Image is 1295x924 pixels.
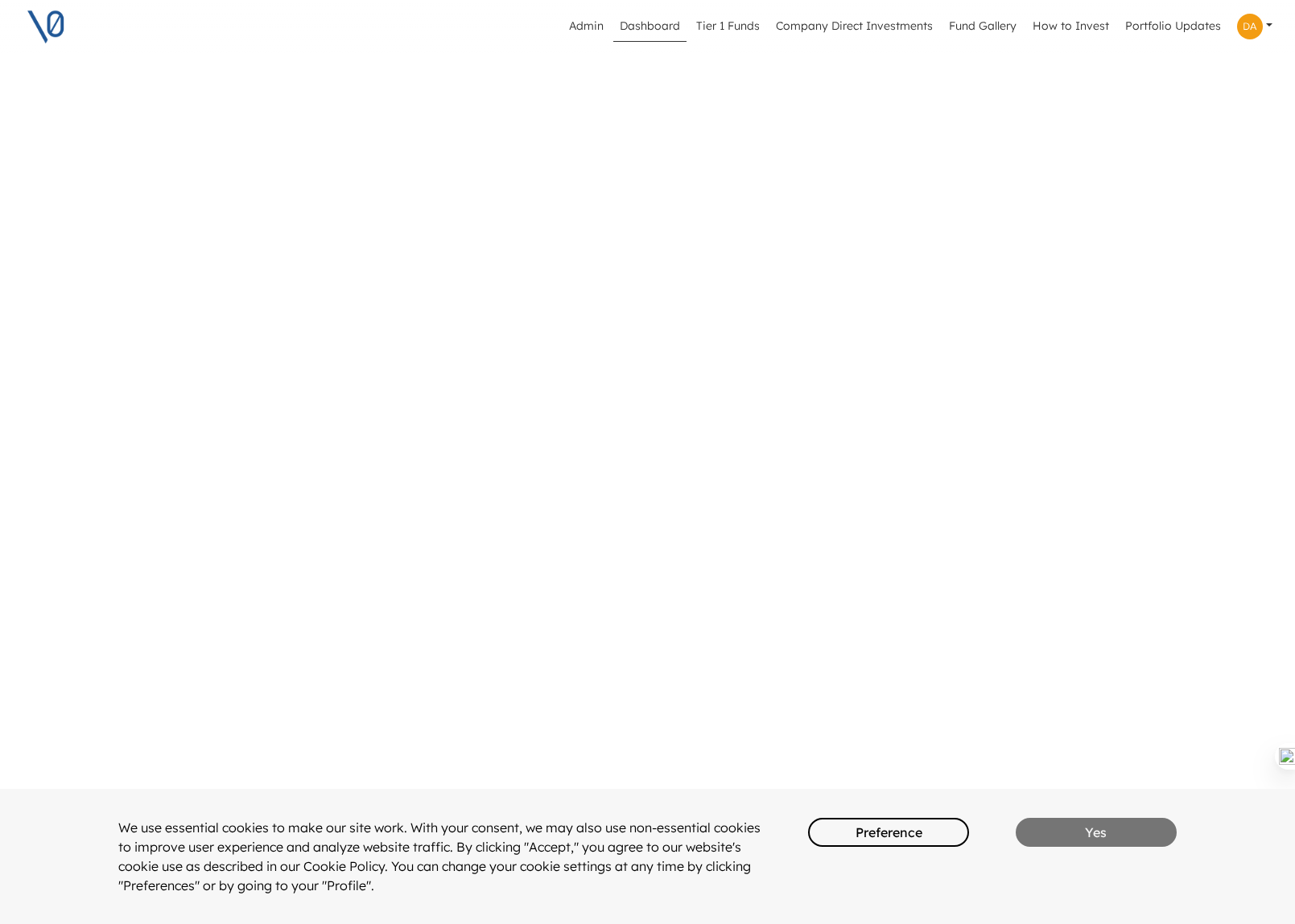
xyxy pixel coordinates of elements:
[997,298,1097,324] div: -
[26,6,66,47] img: V0 logo
[130,132,1166,170] h3: Welcome [PERSON_NAME] !
[1026,11,1116,42] a: How to Invest
[922,233,997,245] span: DUE DILIGENCE
[613,11,687,42] a: Dashboard
[942,11,1023,42] a: Fund Gallery
[690,11,766,42] a: Tier 1 Funds
[118,818,762,895] div: We use essential cookies to make our site work. With your consent, we may also use non-essential ...
[563,11,610,42] a: Admin
[808,818,969,847] button: Preference
[1237,14,1263,39] img: Profile
[997,277,1097,298] div: CREDITS REMAINING
[769,11,939,42] a: Company Direct Investments
[1016,818,1177,847] button: Yes
[1119,11,1227,42] a: Portfolio Updates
